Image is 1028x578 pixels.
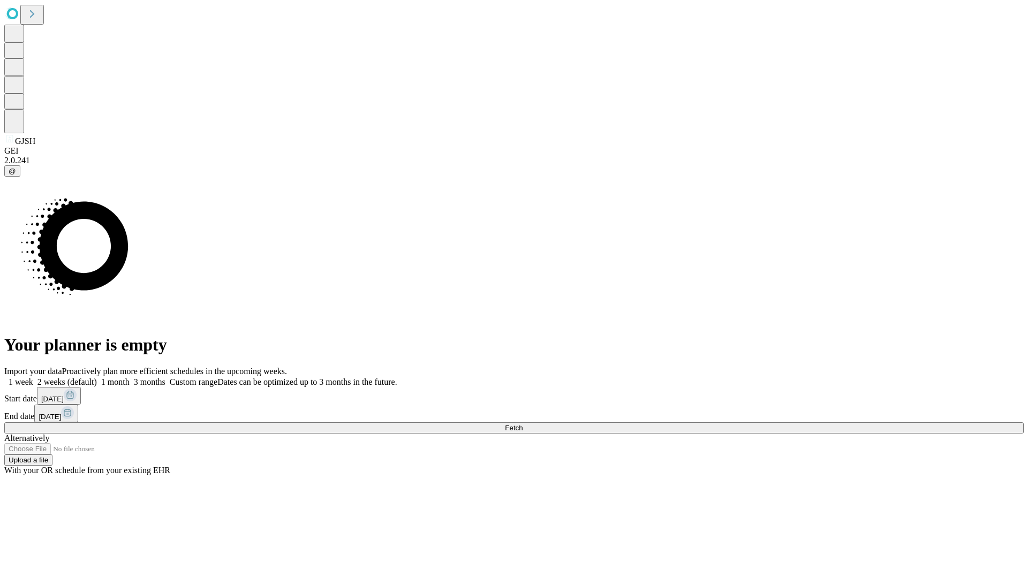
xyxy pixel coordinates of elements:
h1: Your planner is empty [4,335,1024,355]
span: GJSH [15,136,35,146]
span: 3 months [134,377,165,386]
span: Import your data [4,367,62,376]
button: Fetch [4,422,1024,433]
span: 2 weeks (default) [37,377,97,386]
span: 1 month [101,377,130,386]
span: Dates can be optimized up to 3 months in the future. [217,377,397,386]
div: 2.0.241 [4,156,1024,165]
div: Start date [4,387,1024,405]
button: Upload a file [4,454,52,466]
div: GEI [4,146,1024,156]
span: With your OR schedule from your existing EHR [4,466,170,475]
button: [DATE] [34,405,78,422]
span: Proactively plan more efficient schedules in the upcoming weeks. [62,367,287,376]
div: End date [4,405,1024,422]
span: Alternatively [4,433,49,443]
span: Fetch [505,424,523,432]
span: [DATE] [39,413,61,421]
span: @ [9,167,16,175]
button: @ [4,165,20,177]
span: Custom range [170,377,217,386]
span: [DATE] [41,395,64,403]
span: 1 week [9,377,33,386]
button: [DATE] [37,387,81,405]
